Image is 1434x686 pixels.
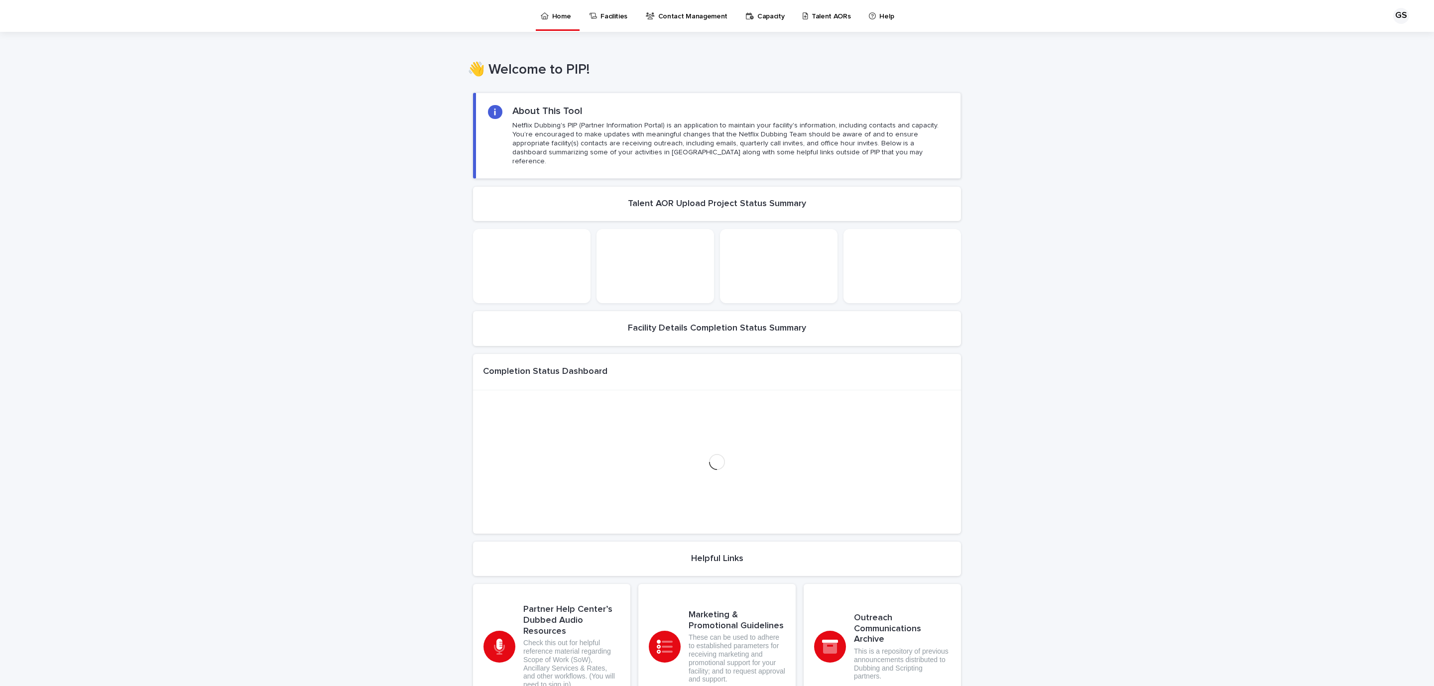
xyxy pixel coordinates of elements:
[628,199,806,210] h2: Talent AOR Upload Project Status Summary
[468,62,956,79] h1: 👋 Welcome to PIP!
[1393,8,1409,24] div: GS
[691,554,743,565] h2: Helpful Links
[483,366,607,377] h1: Completion Status Dashboard
[628,323,806,334] h2: Facility Details Completion Status Summary
[854,647,951,681] p: This is a repository of previous announcements distributed to Dubbing and Scripting partners.
[512,105,583,117] h2: About This Tool
[523,604,620,637] h3: Partner Help Center’s Dubbed Audio Resources
[512,121,949,166] p: Netflix Dubbing's PIP (Partner Information Portal) is an application to maintain your facility's ...
[689,633,785,684] p: These can be used to adhere to established parameters for receiving marketing and promotional sup...
[689,610,785,631] h3: Marketing & Promotional Guidelines
[854,613,951,645] h3: Outreach Communications Archive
